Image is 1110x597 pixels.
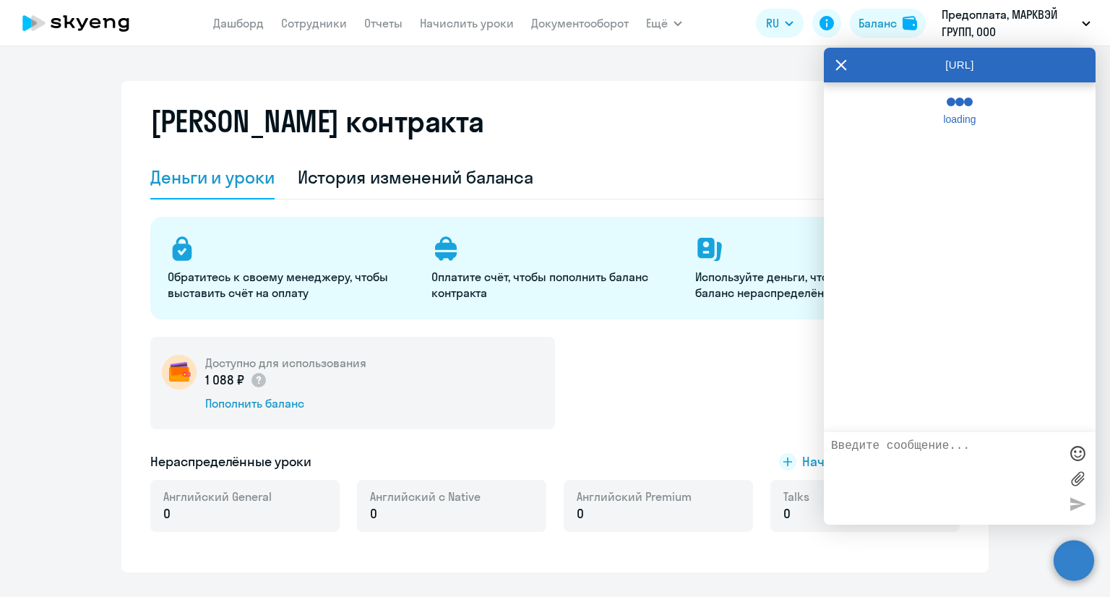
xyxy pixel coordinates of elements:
[205,355,366,371] h5: Доступно для использования
[370,504,377,523] span: 0
[756,9,804,38] button: RU
[1067,468,1088,489] label: Лимит 10 файлов
[850,9,926,38] button: Балансbalance
[205,371,267,390] p: 1 088 ₽
[942,6,1076,40] p: Предоплата, МАРКВЭЙ ГРУПП, ООО
[802,452,960,471] span: Начислить/списать уроки
[903,16,917,30] img: balance
[162,355,197,390] img: wallet-circle.png
[783,489,809,504] span: Talks
[213,16,264,30] a: Дашборд
[150,166,275,189] div: Деньги и уроки
[281,16,347,30] a: Сотрудники
[150,104,484,139] h2: [PERSON_NAME] контракта
[298,166,534,189] div: История изменений баланса
[150,452,311,471] h5: Нераспределённые уроки
[420,16,514,30] a: Начислить уроки
[431,269,678,301] p: Оплатите счёт, чтобы пополнить баланс контракта
[205,395,366,411] div: Пополнить баланс
[934,6,1098,40] button: Предоплата, МАРКВЭЙ ГРУПП, ООО
[370,489,481,504] span: Английский с Native
[577,489,692,504] span: Английский Premium
[168,269,414,301] p: Обратитесь к своему менеджеру, чтобы выставить счёт на оплату
[859,14,897,32] div: Баланс
[766,14,779,32] span: RU
[695,269,942,301] p: Используйте деньги, чтобы начислять на баланс нераспределённые уроки
[531,16,629,30] a: Документооборот
[577,504,584,523] span: 0
[163,489,272,504] span: Английский General
[646,9,682,38] button: Ещё
[783,504,791,523] span: 0
[364,16,403,30] a: Отчеты
[934,113,985,125] span: loading
[646,14,668,32] span: Ещё
[163,504,171,523] span: 0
